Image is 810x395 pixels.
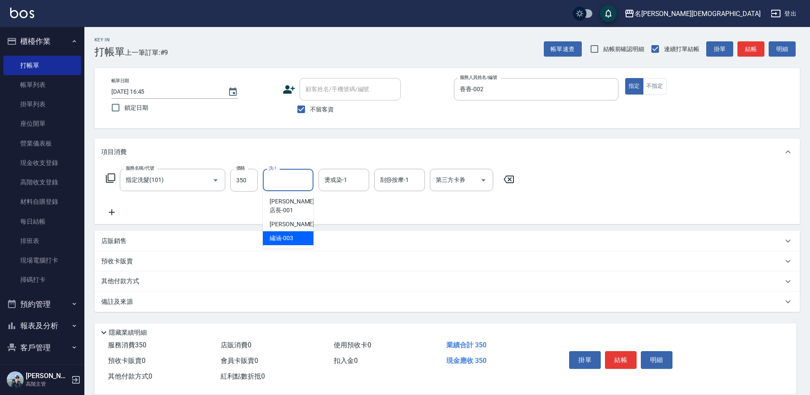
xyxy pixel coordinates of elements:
span: 現金應收 350 [446,357,486,365]
p: 備註及來源 [101,298,133,306]
a: 掃碼打卡 [3,270,81,289]
button: 櫃檯作業 [3,30,81,52]
button: Open [209,173,222,187]
label: 服務名稱/代號 [126,165,154,171]
p: 隱藏業績明細 [109,328,147,337]
button: 報表及分析 [3,315,81,337]
span: 使用預收卡 0 [334,341,371,349]
a: 材料自購登錄 [3,192,81,211]
p: 其他付款方式 [101,277,143,286]
span: 繡涵 -003 [270,234,293,243]
span: [PERSON_NAME] -002 [270,220,326,229]
a: 每日結帳 [3,212,81,231]
button: 明細 [641,351,672,369]
span: 店販消費 0 [221,341,251,349]
label: 服務人員姓名/編號 [460,74,497,81]
a: 現金收支登錄 [3,153,81,173]
a: 現場電腦打卡 [3,251,81,270]
span: 上一筆訂單:#9 [125,47,168,58]
p: 店販銷售 [101,237,127,246]
a: 排班表 [3,231,81,251]
span: 業績合計 350 [446,341,486,349]
button: 掛單 [706,41,733,57]
button: 明細 [769,41,796,57]
input: YYYY/MM/DD hh:mm [111,85,219,99]
label: 價格 [236,165,245,171]
div: 項目消費 [94,138,800,165]
label: 洗-1 [269,165,277,171]
span: 預收卡販賣 0 [108,357,146,365]
a: 高階收支登錄 [3,173,81,192]
button: 員工及薪資 [3,358,81,380]
button: 預約管理 [3,293,81,315]
a: 掛單列表 [3,95,81,114]
a: 打帳單 [3,56,81,75]
div: 備註及來源 [94,292,800,312]
p: 高階主管 [26,380,69,388]
div: 預收卡販賣 [94,251,800,271]
a: 座位開單 [3,114,81,133]
button: 名[PERSON_NAME][DEMOGRAPHIC_DATA] [621,5,764,22]
span: 鎖定日期 [124,103,148,112]
button: 不指定 [643,78,667,95]
button: 結帳 [605,351,637,369]
span: 會員卡販賣 0 [221,357,258,365]
h3: 打帳單 [94,46,125,58]
span: 扣入金 0 [334,357,358,365]
button: save [600,5,617,22]
a: 帳單列表 [3,75,81,95]
button: 結帳 [737,41,764,57]
button: 登出 [767,6,800,22]
span: 紅利點數折抵 0 [221,372,265,380]
button: Open [477,173,490,187]
button: 指定 [625,78,643,95]
button: 掛單 [569,351,601,369]
button: 帳單速查 [544,41,582,57]
label: 帳單日期 [111,78,129,84]
img: Logo [10,8,34,18]
div: 店販銷售 [94,231,800,251]
div: 名[PERSON_NAME][DEMOGRAPHIC_DATA] [634,8,761,19]
a: 營業儀表板 [3,134,81,153]
h5: [PERSON_NAME] [26,372,69,380]
span: 服務消費 350 [108,341,146,349]
img: Person [7,371,24,388]
span: 結帳前確認明細 [603,45,645,54]
span: 不留客資 [310,105,334,114]
div: 其他付款方式 [94,271,800,292]
button: Choose date, selected date is 2025-09-17 [223,82,243,102]
span: 連續打單結帳 [664,45,699,54]
h2: Key In [94,37,125,43]
span: [PERSON_NAME] 店長 -001 [270,197,314,215]
p: 項目消費 [101,148,127,157]
button: 客戶管理 [3,337,81,359]
p: 預收卡販賣 [101,257,133,266]
span: 其他付款方式 0 [108,372,152,380]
